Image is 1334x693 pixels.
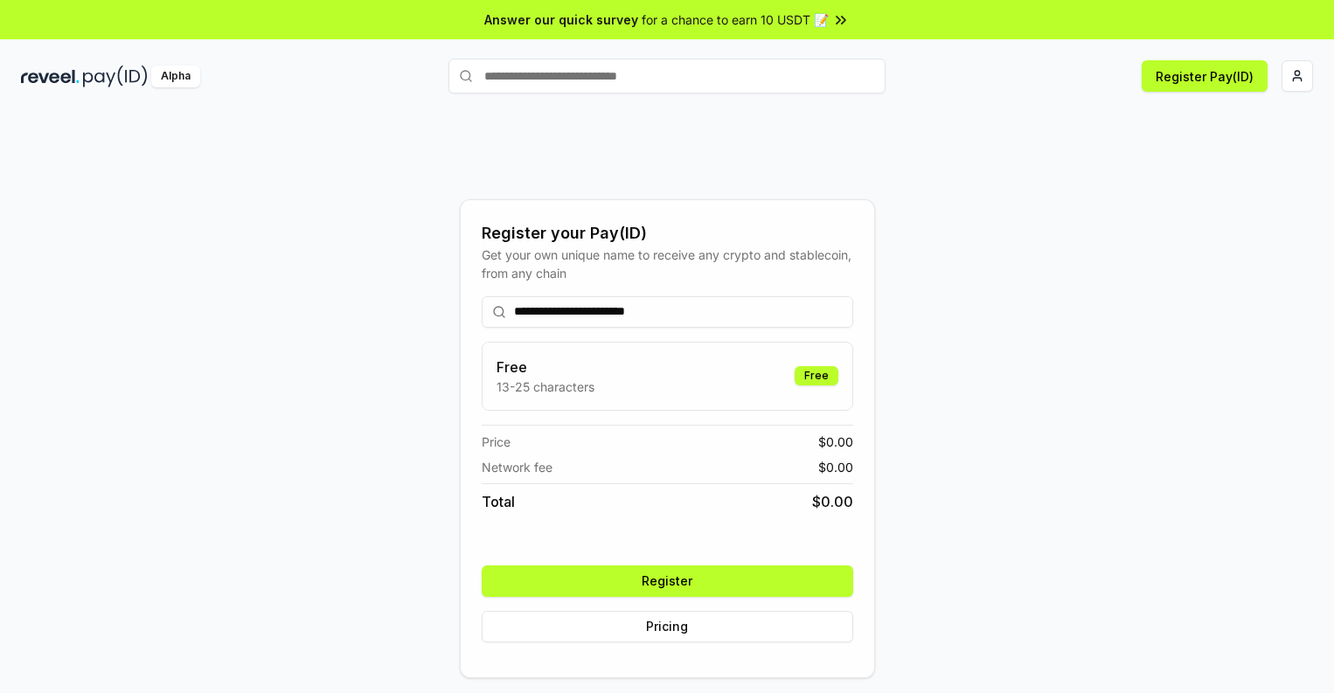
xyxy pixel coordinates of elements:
[812,491,853,512] span: $ 0.00
[642,10,829,29] span: for a chance to earn 10 USDT 📝
[482,433,511,451] span: Price
[497,357,594,378] h3: Free
[482,611,853,642] button: Pricing
[497,378,594,396] p: 13-25 characters
[818,433,853,451] span: $ 0.00
[83,66,148,87] img: pay_id
[482,246,853,282] div: Get your own unique name to receive any crypto and stablecoin, from any chain
[482,458,552,476] span: Network fee
[482,491,515,512] span: Total
[151,66,200,87] div: Alpha
[484,10,638,29] span: Answer our quick survey
[1142,60,1268,92] button: Register Pay(ID)
[482,565,853,597] button: Register
[795,366,838,385] div: Free
[818,458,853,476] span: $ 0.00
[21,66,80,87] img: reveel_dark
[482,221,853,246] div: Register your Pay(ID)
